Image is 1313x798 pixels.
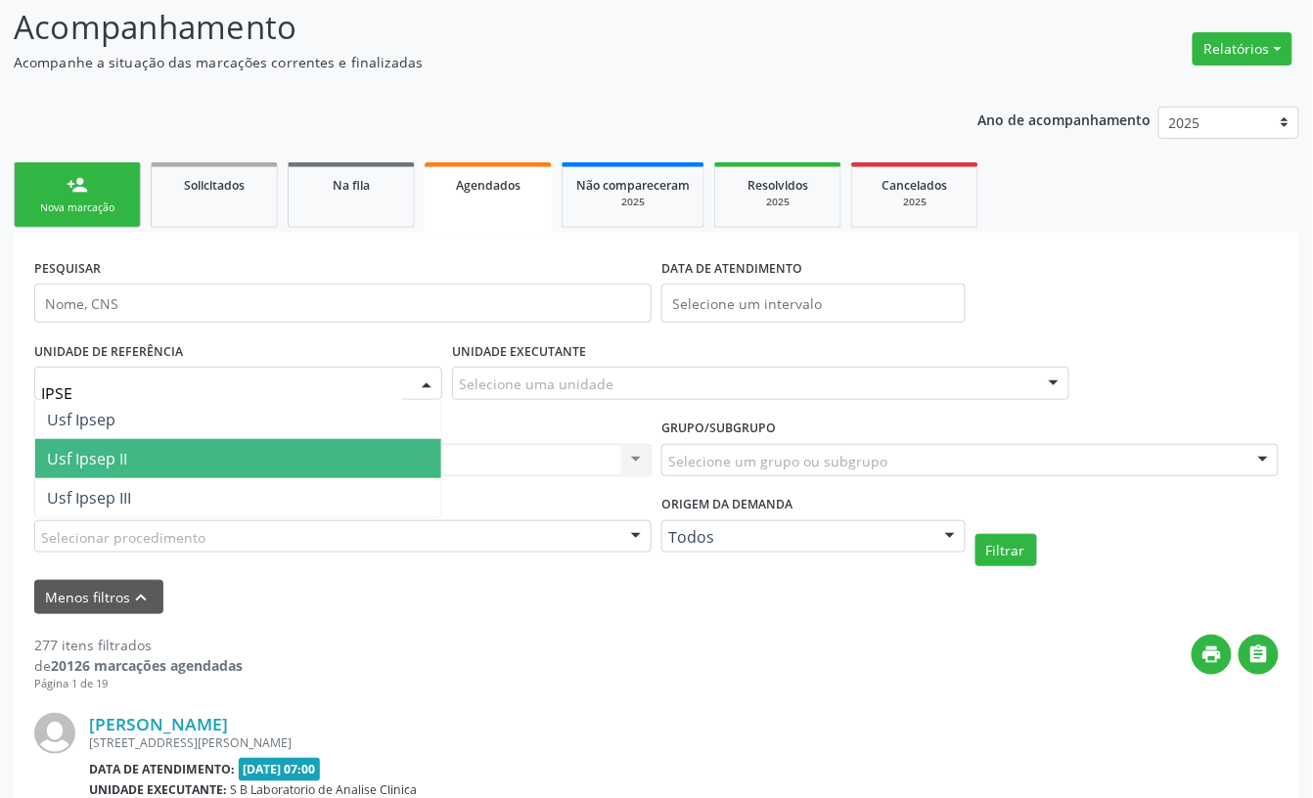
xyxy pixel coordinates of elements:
label: PESQUISAR [34,253,101,284]
span: Solicitados [184,177,245,194]
span: Selecione uma unidade [459,374,613,394]
p: Ano de acompanhamento [978,107,1152,131]
i: keyboard_arrow_up [131,587,153,608]
div: 2025 [576,195,690,209]
span: Não compareceram [576,177,690,194]
b: Unidade executante: [89,781,227,798]
p: Acompanhe a situação das marcações correntes e finalizadas [14,52,914,72]
strong: 20126 marcações agendadas [51,656,243,675]
div: 2025 [866,195,964,209]
label: Grupo/Subgrupo [661,414,776,444]
span: Resolvidos [747,177,808,194]
div: Página 1 de 19 [34,676,243,692]
span: Usf Ipsep [47,409,115,430]
span: Na fila [333,177,370,194]
div: [STREET_ADDRESS][PERSON_NAME] [89,734,985,751]
div: 277 itens filtrados [34,635,243,655]
input: Selecione uma UBS [41,374,402,413]
span: S B Laboratorio de Analise Clinica [231,781,418,798]
input: Selecione um intervalo [661,284,966,323]
div: de [34,655,243,676]
a: [PERSON_NAME] [89,713,228,734]
label: Origem da demanda [661,490,792,520]
img: img [34,713,75,754]
div: 2025 [729,195,827,209]
button: Relatórios [1193,32,1292,66]
span: Selecionar procedimento [41,527,205,548]
div: Nova marcação [28,200,126,215]
span: [DATE] 07:00 [239,758,321,780]
button:  [1239,635,1279,675]
button: Menos filtroskeyboard_arrow_up [34,580,163,614]
input: Nome, CNS [34,284,652,323]
label: UNIDADE EXECUTANTE [452,336,586,367]
b: Data de atendimento: [89,761,235,777]
i:  [1248,643,1270,665]
span: Agendados [456,177,521,194]
span: Cancelados [883,177,948,194]
span: Usf Ipsep II [47,448,127,469]
span: Todos [668,527,926,547]
button: print [1192,635,1232,675]
label: DATA DE ATENDIMENTO [661,253,802,284]
i: print [1201,643,1223,665]
p: Acompanhamento [14,3,914,52]
label: UNIDADE DE REFERÊNCIA [34,336,183,367]
span: Usf Ipsep III [47,487,131,509]
span: Selecione um grupo ou subgrupo [668,451,887,471]
button: Filtrar [975,534,1037,567]
div: person_add [67,174,88,196]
